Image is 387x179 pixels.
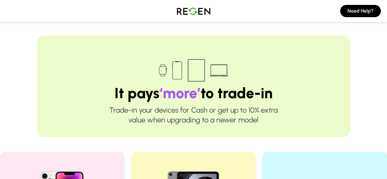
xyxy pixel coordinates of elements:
h1: It pays to trade-in [57,86,331,100]
p: Trade-in your devices for Cash or get up to 10% extra value when upgrading to a newer model [57,105,331,125]
button: Need Help? [340,5,381,17]
span: ‘more’ [159,84,201,102]
img: Trade-in devices [155,55,232,86]
img: Logo [172,2,215,20]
